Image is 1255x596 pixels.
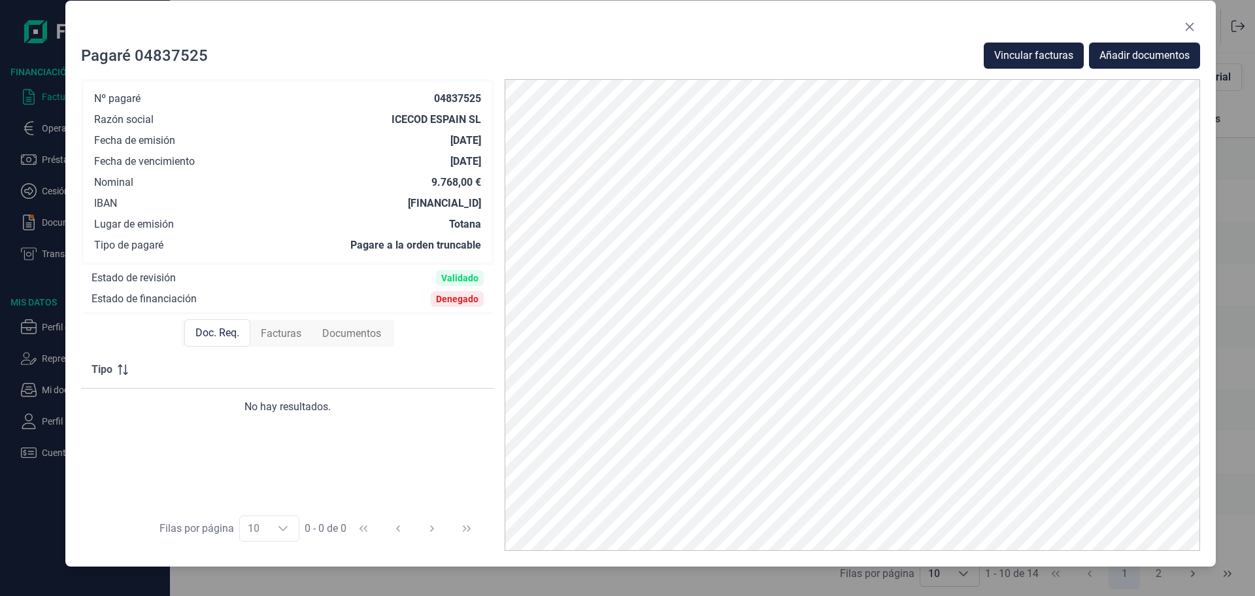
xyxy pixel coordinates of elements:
[505,79,1200,551] img: PDF Viewer
[382,513,414,544] button: Previous Page
[159,521,234,536] div: Filas por página
[94,218,174,231] div: Lugar de emisión
[408,197,481,210] div: [FINANCIAL_ID]
[94,197,117,210] div: IBAN
[392,113,481,126] div: ICECOD ESPAIN SL
[436,294,478,304] div: Denegado
[450,155,481,168] div: [DATE]
[434,92,481,105] div: 04837525
[416,513,448,544] button: Next Page
[195,325,239,341] span: Doc. Req.
[261,326,301,342] span: Facturas
[184,319,250,347] div: Doc. Req.
[984,43,1084,69] button: Vincular facturas
[250,321,312,347] div: Facturas
[94,113,154,126] div: Razón social
[441,273,478,283] div: Validado
[94,176,133,189] div: Nominal
[450,134,481,147] div: [DATE]
[1179,16,1200,37] button: Close
[92,362,112,377] span: Tipo
[92,272,176,285] div: Estado de revisión
[1099,48,1190,63] span: Añadir documentos
[312,321,392,347] div: Documentos
[994,48,1073,63] span: Vincular facturas
[92,399,484,415] div: No hay resultados.
[94,239,163,252] div: Tipo de pagaré
[1089,43,1200,69] button: Añadir documentos
[449,218,481,231] div: Totana
[322,326,381,342] span: Documentos
[81,45,208,66] div: Pagaré 04837525
[348,513,379,544] button: First Page
[451,513,482,544] button: Last Page
[267,516,299,541] div: Choose
[94,92,141,105] div: Nº pagaré
[431,176,481,189] div: 9.768,00 €
[305,523,346,534] span: 0 - 0 de 0
[94,155,195,168] div: Fecha de vencimiento
[350,239,481,252] div: Pagare a la orden truncable
[94,134,175,147] div: Fecha de emisión
[92,292,197,306] div: Estado de financiación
